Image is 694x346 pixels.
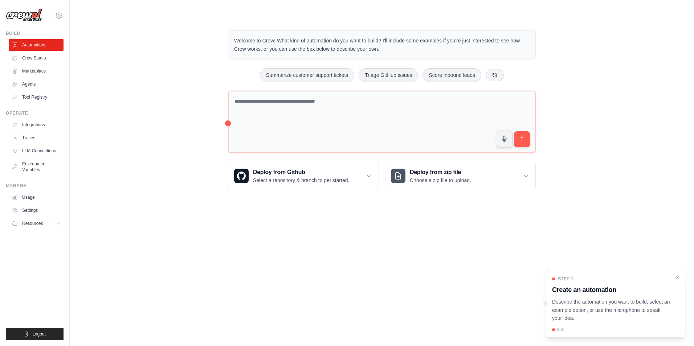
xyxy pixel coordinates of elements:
p: Select a repository & branch to get started. [253,177,349,184]
h3: Create an automation [552,285,670,295]
p: Describe the automation you want to build, select an example option, or use the microphone to spe... [552,298,670,322]
a: Marketplace [9,65,64,77]
p: Choose a zip file to upload. [410,177,471,184]
div: Build [6,30,64,36]
a: Agents [9,78,64,90]
a: Tool Registry [9,91,64,103]
a: Usage [9,191,64,203]
button: Score inbound leads [422,68,481,82]
button: Summarize customer support tickets [260,68,354,82]
p: Welcome to Crew! What kind of automation do you want to build? I'll include some examples if you'... [234,37,530,53]
div: Manage [6,183,64,189]
h3: Deploy from Github [253,168,349,177]
button: Triage GitHub issues [359,68,418,82]
a: Crew Studio [9,52,64,64]
a: Traces [9,132,64,144]
a: Integrations [9,119,64,131]
a: Automations [9,39,64,51]
button: Close walkthrough [675,275,681,280]
div: Operate [6,110,64,116]
button: Logout [6,328,64,340]
a: Settings [9,205,64,216]
span: Step 1 [558,276,573,282]
a: LLM Connections [9,145,64,157]
button: Resources [9,218,64,229]
span: Resources [22,221,43,226]
h3: Deploy from zip file [410,168,471,177]
span: Logout [32,331,46,337]
img: Logo [6,8,42,22]
a: Environment Variables [9,158,64,176]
